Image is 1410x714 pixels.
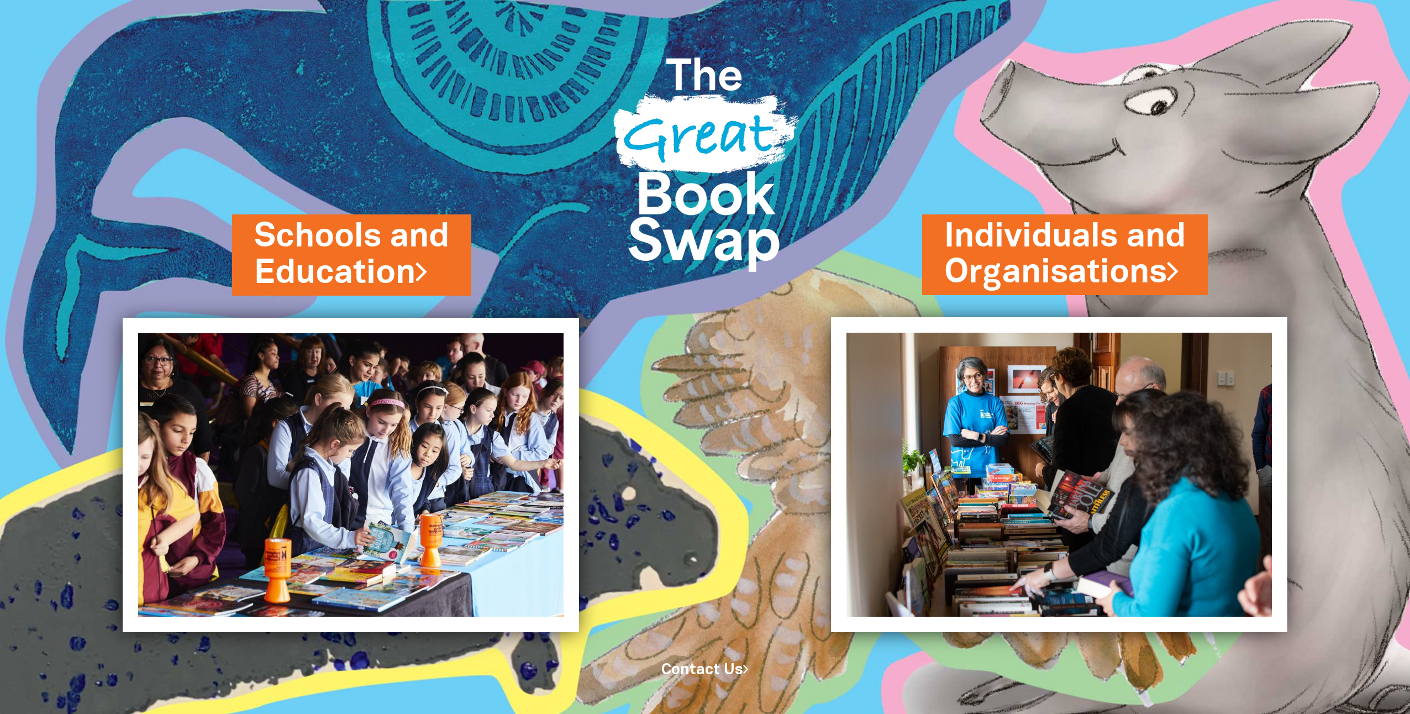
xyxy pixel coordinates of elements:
img: Great Bookswap logo [596,13,814,303]
img: Individuals and Organisations [831,317,1287,632]
a: Schools andEducation [254,214,449,296]
img: Schools and Education [123,318,579,632]
a: Individuals andOrganisations [944,214,1186,296]
a: Contact Us [661,663,749,677]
